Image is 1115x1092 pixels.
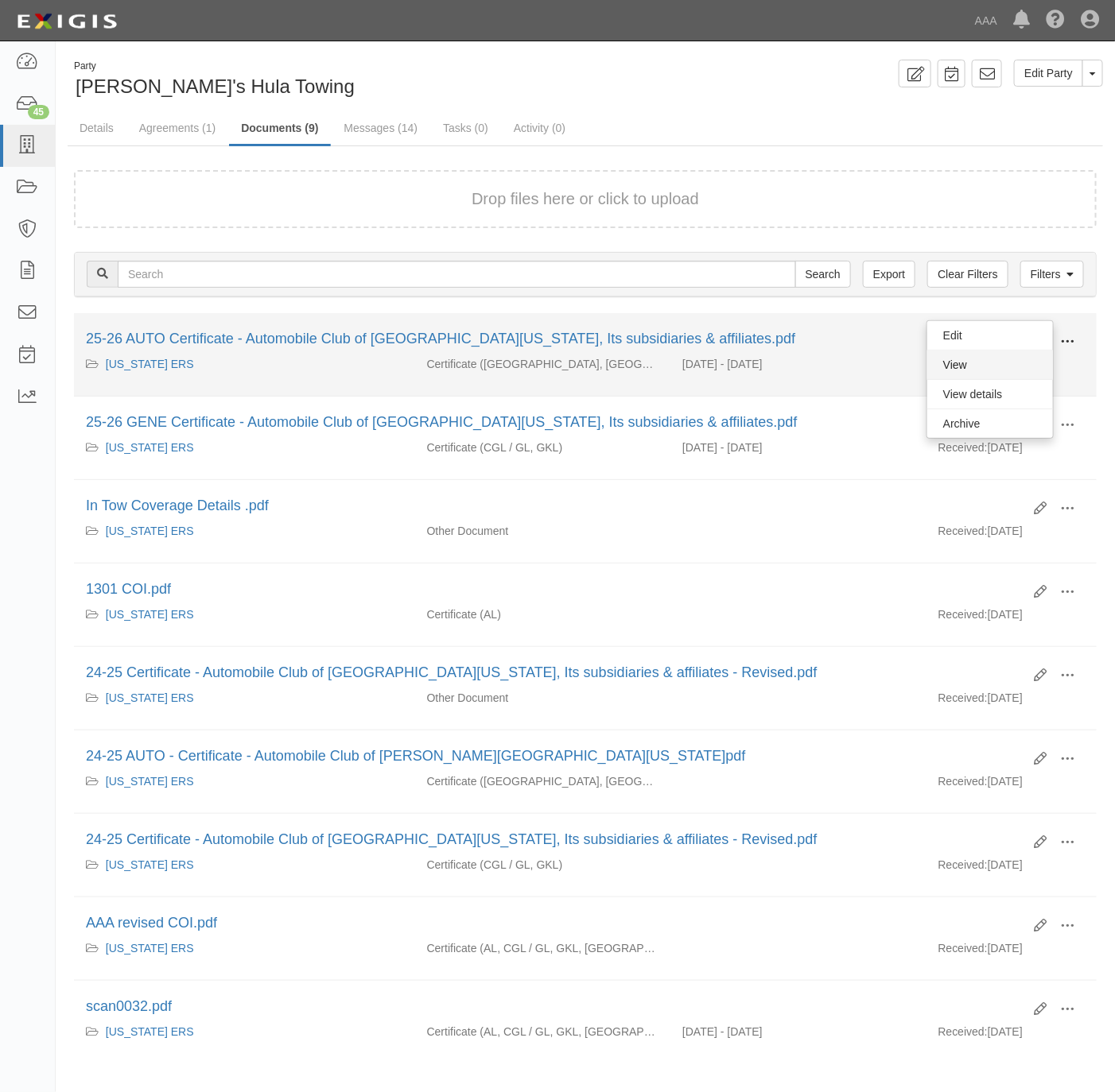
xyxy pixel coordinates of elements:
p: Received: [938,606,988,622]
a: Messages (14) [332,112,430,144]
a: [US_STATE] ERS [106,525,194,537]
div: Effective - Expiration [670,940,927,941]
div: [DATE] [927,940,1097,964]
p: Received: [938,773,988,789]
div: 25-26 AUTO Certificate - Automobile Club of Southern California, Its subsidiaries & affiliates.pdf [86,329,1022,350]
div: 45 [28,105,49,119]
a: [US_STATE] ERS [106,608,194,621]
div: Other Document [415,523,671,539]
input: Search [795,261,851,288]
a: Agreements (1) [127,112,227,144]
div: Auto Liability [415,606,671,622]
div: Effective - Expiration [670,773,927,774]
a: Clear Filters [927,261,1008,288]
a: Activity (0) [502,112,577,144]
a: Details [68,112,126,144]
a: Filters [1020,261,1084,288]
div: [DATE] [927,857,1097,881]
a: 24-25 Certificate - Automobile Club of [GEOGRAPHIC_DATA][US_STATE], Its subsidiaries & affiliates... [86,831,818,847]
a: [US_STATE] ERS [106,358,194,370]
p: Received: [938,1024,988,1040]
div: Auto Liability On-Hook [415,356,671,372]
button: Drop files here or click to upload [472,188,699,211]
p: Received: [938,523,988,539]
a: scan0032.pdf [86,998,172,1014]
a: In Tow Coverage Details .pdf [86,498,269,513]
div: California ERS [86,523,403,539]
a: View details [927,380,1053,409]
span: [PERSON_NAME]'s Hula Towing [76,76,355,97]
div: California ERS [86,690,403,706]
a: [US_STATE] ERS [106,942,194,955]
div: Effective 06/30/2022 - Expiration 06/30/2023 [670,1024,927,1040]
div: [DATE] [927,523,1097,547]
div: Party [74,60,355,73]
div: Effective 06/30/2025 - Expiration 06/30/2026 [670,440,927,455]
div: Effective - Expiration [670,690,927,691]
img: logo-5460c22ac91f19d4615b14bd174203de0afe785f0fc80cf4dbbc73dc1793850b.png [12,7,122,36]
div: Other Document [415,690,671,706]
a: Documents (9) [229,112,330,146]
div: [DATE] [927,1024,1097,1047]
p: Received: [938,940,988,956]
a: Archive [927,409,1053,438]
a: Tasks (0) [431,112,500,144]
div: California ERS [86,606,403,622]
div: Commercial General Liability / Garage Liability Garage Keepers Liability [415,440,671,455]
p: Received: [938,440,988,455]
a: 24-25 Certificate - Automobile Club of [GEOGRAPHIC_DATA][US_STATE], Its subsidiaries & affiliates... [86,664,818,680]
a: [US_STATE] ERS [106,1025,194,1038]
div: 24-25 AUTO - Certificate - Automobile Club of Souther California.pdf [86,746,1022,767]
div: Effective - Expiration [670,606,927,607]
a: [US_STATE] ERS [106,441,194,454]
p: Received: [938,857,988,873]
div: Auto Liability Commercial General Liability / Garage Liability Garage Keepers Liability On-Hook [415,940,671,956]
a: 25-26 GENE Certificate - Automobile Club of [GEOGRAPHIC_DATA][US_STATE], Its subsidiaries & affil... [86,414,798,430]
div: 25-26 GENE Certificate - Automobile Club of Southern California, Its subsidiaries & affiliates.pdf [86,412,1022,433]
div: Greg's Hula Towing [68,60,573,100]
div: Effective 06/30/2025 - Expiration 06/30/2026 [670,356,927,372]
div: California ERS [86,773,403,789]
div: [DATE] [927,773,1097,797]
i: Help Center - Complianz [1046,11,1065,30]
a: 1301 COI.pdf [86,581,171,597]
input: Search [118,261,796,288]
a: 24-25 AUTO - Certificate - Automobile Club of [PERSON_NAME][GEOGRAPHIC_DATA][US_STATE]pdf [86,748,746,764]
div: California ERS [86,857,403,873]
div: [DATE] [927,440,1097,463]
div: Effective - Expiration [670,523,927,524]
a: [US_STATE] ERS [106,775,194,788]
a: AAA revised COI.pdf [86,915,217,931]
a: Export [863,261,915,288]
div: [DATE] [927,690,1097,714]
div: AAA revised COI.pdf [86,913,1022,934]
div: California ERS [86,356,403,372]
div: 24-25 Certificate - Automobile Club of Southern California, Its subsidiaries & affiliates - Revis... [86,830,1022,850]
div: Auto Liability On-Hook [415,773,671,789]
a: AAA [967,5,1005,37]
div: Effective - Expiration [670,857,927,858]
div: 24-25 Certificate - Automobile Club of Southern California, Its subsidiaries & affiliates - Revis... [86,663,1022,683]
div: Auto Liability Commercial General Liability / Garage Liability Garage Keepers Liability On-Hook [415,1024,671,1040]
a: Edit Party [1014,60,1083,87]
div: In Tow Coverage Details .pdf [86,496,1022,517]
a: View [927,350,1053,379]
a: [US_STATE] ERS [106,858,194,871]
div: scan0032.pdf [86,997,1022,1017]
a: Edit [927,321,1053,350]
p: Received: [938,690,988,706]
div: Commercial General Liability / Garage Liability Garage Keepers Liability [415,857,671,873]
div: California ERS [86,440,403,455]
div: 1301 COI.pdf [86,579,1022,600]
div: California ERS [86,1024,403,1040]
div: [DATE] [927,606,1097,630]
a: 25-26 AUTO Certificate - Automobile Club of [GEOGRAPHIC_DATA][US_STATE], Its subsidiaries & affil... [86,331,795,347]
div: California ERS [86,940,403,956]
a: [US_STATE] ERS [106,691,194,704]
